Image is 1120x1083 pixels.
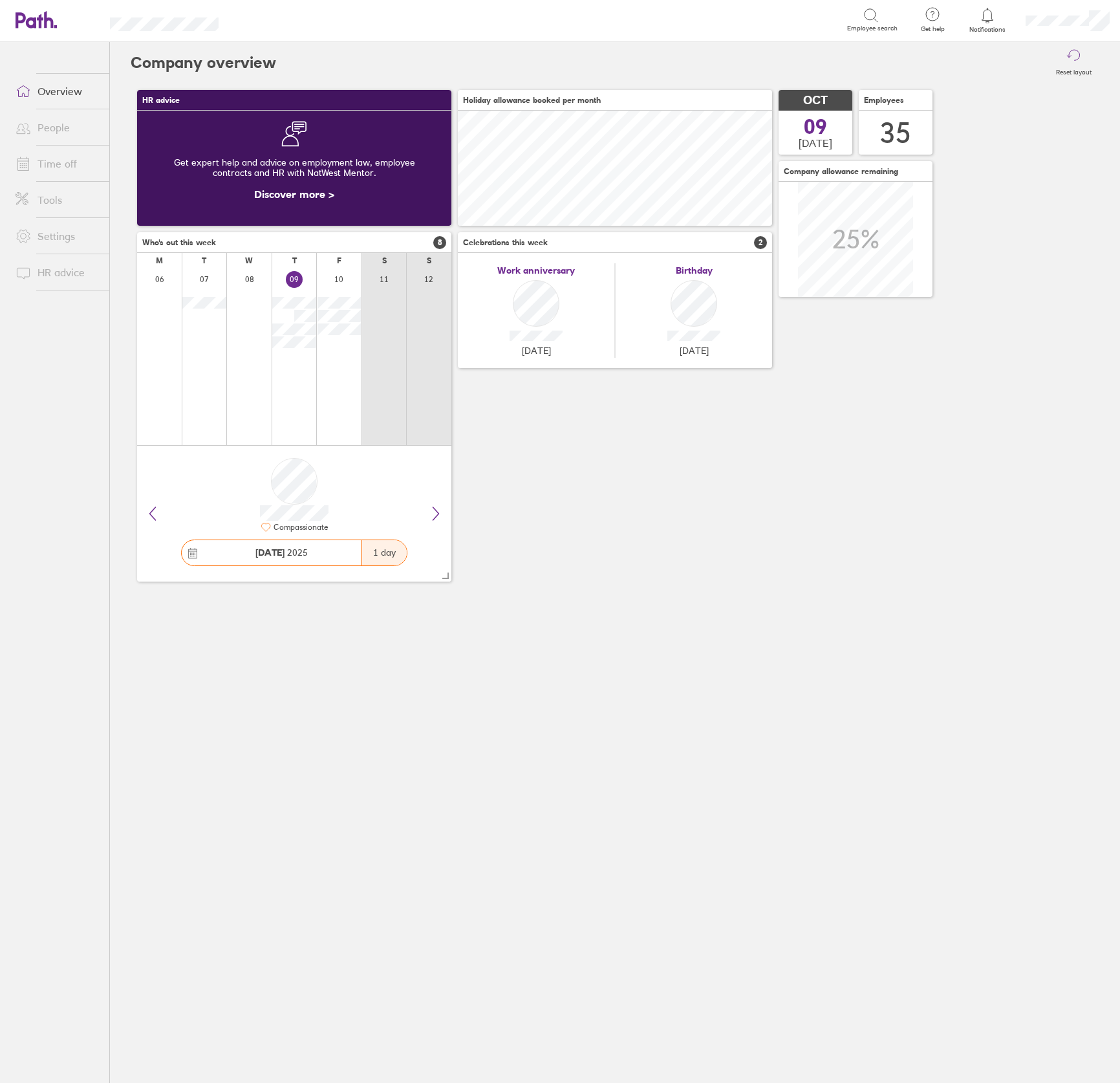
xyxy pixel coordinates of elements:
a: HR advice [5,259,109,285]
span: HR advice [142,96,180,105]
div: Compassionate [271,523,328,532]
span: [DATE] [799,137,832,149]
span: Holiday allowance booked per month [463,96,601,105]
h2: Company overview [131,42,276,83]
strong: [DATE] [255,547,285,558]
span: 2 [754,236,767,249]
div: M [156,256,163,265]
div: S [382,256,387,265]
a: Discover more > [254,188,334,201]
a: Time off [5,151,109,177]
a: Tools [5,187,109,213]
div: W [245,256,253,265]
div: 1 day [361,540,407,565]
div: F [337,256,341,265]
span: Company allowance remaining [784,167,898,176]
a: People [5,115,109,140]
div: 35 [880,116,911,149]
span: [DATE] [522,345,551,356]
span: [DATE] [680,345,709,356]
span: 2025 [255,547,308,558]
a: Notifications [967,6,1009,34]
button: Reset layout [1048,42,1099,83]
div: Search [253,14,286,25]
span: Get help [912,25,954,33]
span: OCT [803,94,828,107]
span: Birthday [676,265,713,276]
div: Get expert help and advice on employment law, employee contracts and HR with NatWest Mentor. [147,147,441,188]
div: S [427,256,431,265]
span: Employee search [847,25,898,32]
span: Who's out this week [142,238,216,247]
div: T [292,256,297,265]
span: Work anniversary [497,265,575,276]
div: T [202,256,206,265]
a: Settings [5,223,109,249]
span: 09 [804,116,827,137]
span: 8 [433,236,446,249]
span: Employees [864,96,904,105]
span: Notifications [967,26,1009,34]
a: Overview [5,78,109,104]
label: Reset layout [1048,65,1099,76]
span: Celebrations this week [463,238,548,247]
